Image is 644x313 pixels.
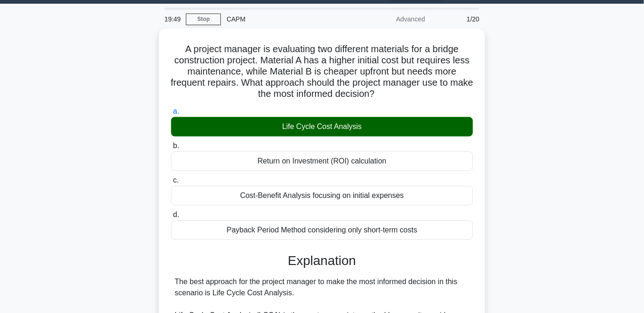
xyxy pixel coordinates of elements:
[171,151,473,171] div: Return on Investment (ROI) calculation
[171,117,473,136] div: Life Cycle Cost Analysis
[186,14,221,25] a: Stop
[170,43,474,100] h5: A project manager is evaluating two different materials for a bridge construction project. Materi...
[221,10,349,28] div: CAPM
[173,107,179,115] span: a.
[349,10,431,28] div: Advanced
[159,10,186,28] div: 19:49
[173,142,179,150] span: b.
[431,10,485,28] div: 1/20
[171,186,473,205] div: Cost-Benefit Analysis focusing on initial expenses
[173,211,179,218] span: d.
[177,253,467,269] h3: Explanation
[171,220,473,240] div: Payback Period Method considering only short-term costs
[173,176,178,184] span: c.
